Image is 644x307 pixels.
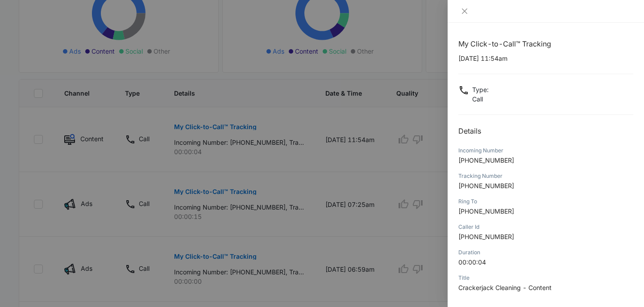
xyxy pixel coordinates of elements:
div: Duration [458,248,633,257]
button: Close [458,7,471,15]
img: logo_orange.svg [14,14,21,21]
div: Caller Id [458,223,633,231]
img: website_grey.svg [14,23,21,30]
div: Title [458,274,633,282]
div: Keywords by Traffic [99,53,150,59]
h2: Details [458,126,633,136]
span: [PHONE_NUMBER] [458,156,514,164]
p: Type : [472,85,489,94]
div: Domain Overview [34,53,80,59]
div: Incoming Number [458,147,633,155]
img: tab_keywords_by_traffic_grey.svg [89,52,96,59]
div: Tracking Number [458,172,633,180]
div: Domain: [DOMAIN_NAME] [23,23,98,30]
div: v 4.0.25 [25,14,44,21]
span: close [461,8,468,15]
span: 00:00:04 [458,258,486,266]
span: Crackerjack Cleaning - Content [458,284,552,291]
img: tab_domain_overview_orange.svg [24,52,31,59]
span: [PHONE_NUMBER] [458,233,514,240]
p: Call [472,94,489,104]
h1: My Click-to-Call™ Tracking [458,38,633,49]
span: [PHONE_NUMBER] [458,182,514,189]
span: [PHONE_NUMBER] [458,207,514,215]
p: [DATE] 11:54am [458,54,633,63]
div: Ring To [458,198,633,206]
